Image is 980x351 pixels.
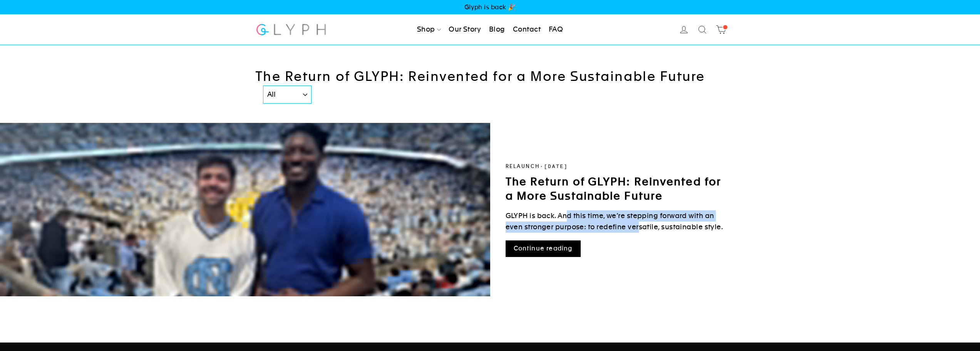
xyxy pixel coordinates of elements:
a: Relaunch [506,163,540,169]
a: Contact [510,21,544,38]
a: Blog [486,21,508,38]
a: Shop [414,21,444,38]
a: FAQ [546,21,566,38]
p: GLYPH is back. And this time, we’re stepping forward with an even stronger purpose: to redefine v... [506,210,725,233]
ul: Primary [414,21,566,38]
time: [DATE] [544,164,568,170]
div: · [506,163,725,171]
a: Continue reading [506,240,581,257]
h1: The Return of GLYPH: Reinvented for a More Sustainable Future [255,68,725,104]
img: Glyph [255,19,327,40]
a: Our Story [446,21,484,38]
a: The Return of GLYPH: Reinvented for a More Sustainable Future [506,175,721,202]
